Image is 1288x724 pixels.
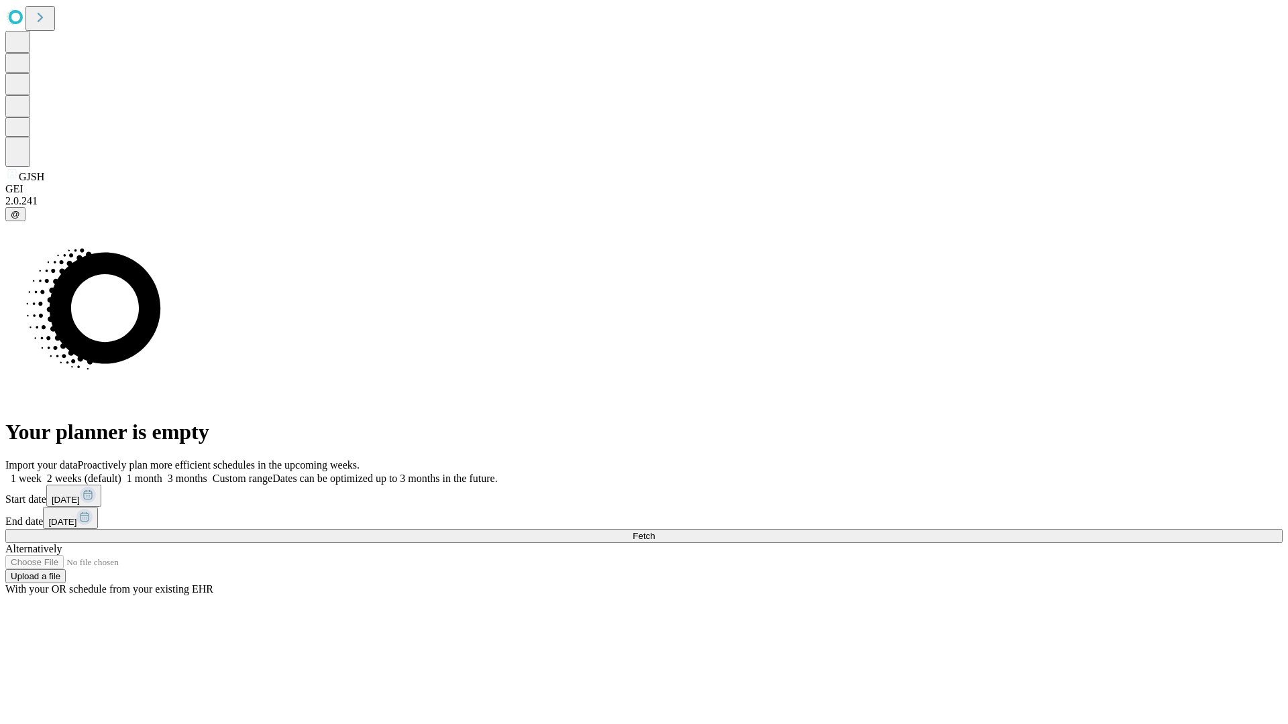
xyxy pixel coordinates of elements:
div: 2.0.241 [5,195,1283,207]
span: [DATE] [48,517,76,527]
button: [DATE] [46,485,101,507]
span: 1 week [11,473,42,484]
span: Alternatively [5,543,62,554]
span: Proactively plan more efficient schedules in the upcoming weeks. [78,459,360,471]
button: [DATE] [43,507,98,529]
span: Custom range [213,473,272,484]
div: End date [5,507,1283,529]
div: GEI [5,183,1283,195]
button: Fetch [5,529,1283,543]
span: [DATE] [52,495,80,505]
span: Import your data [5,459,78,471]
span: @ [11,209,20,219]
div: Start date [5,485,1283,507]
button: @ [5,207,25,221]
span: 1 month [127,473,162,484]
span: Dates can be optimized up to 3 months in the future. [272,473,497,484]
span: Fetch [633,531,655,541]
span: 3 months [168,473,207,484]
h1: Your planner is empty [5,420,1283,444]
span: With your OR schedule from your existing EHR [5,583,213,595]
span: 2 weeks (default) [47,473,121,484]
button: Upload a file [5,569,66,583]
span: GJSH [19,171,44,182]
